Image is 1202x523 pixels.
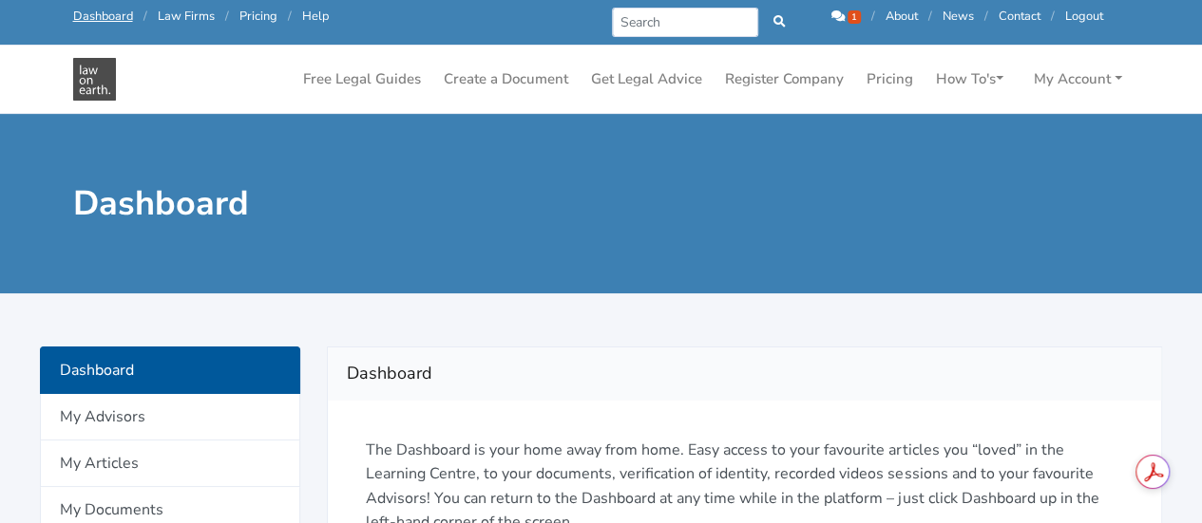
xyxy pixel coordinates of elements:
a: Get Legal Advice [583,61,710,98]
a: Law Firms [158,8,215,25]
span: / [871,8,875,25]
a: Dashboard [73,8,133,25]
a: About [886,8,918,25]
span: / [225,8,229,25]
a: Free Legal Guides [296,61,429,98]
a: Help [302,8,329,25]
span: / [928,8,932,25]
a: My Articles [40,440,300,487]
img: Law On Earth [73,58,116,101]
input: Search [612,8,759,37]
a: Pricing [859,61,921,98]
span: 1 [848,10,861,24]
span: / [984,8,988,25]
a: Logout [1065,8,1103,25]
h1: Dashboard [73,182,588,225]
a: Dashboard [40,346,300,394]
a: My Account [1026,61,1130,98]
a: Pricing [239,8,277,25]
span: / [1051,8,1055,25]
a: How To's [928,61,1011,98]
a: My Advisors [40,394,300,440]
a: Contact [999,8,1040,25]
h2: Dashboard [347,359,1142,389]
span: / [143,8,147,25]
a: 1 [831,8,864,25]
a: Register Company [717,61,851,98]
a: News [943,8,974,25]
a: Create a Document [436,61,576,98]
span: / [288,8,292,25]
